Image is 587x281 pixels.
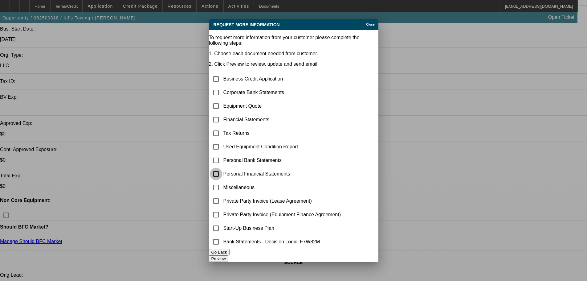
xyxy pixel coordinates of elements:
[209,35,378,46] p: To request more information from your customer please complete the following steps:
[223,167,341,180] td: Personal Financial Statements
[366,23,374,26] span: Close
[223,208,341,221] td: Private Party Invoice (Equipment Finance Agreement)
[209,249,230,255] button: Go Back
[223,113,341,126] td: Financial Statements
[214,22,280,27] span: Request More Information
[209,51,378,56] p: 1. Choose each document needed from customer.
[223,86,341,99] td: Corporate Bank Statements
[223,154,341,167] td: Personal Bank Statements
[209,255,228,262] button: Preview
[223,222,341,235] td: Start-Up Business Plan
[223,195,341,208] td: Private Party Invoice (Lease Agreement)
[223,127,341,140] td: Tax Returns
[223,235,341,248] td: Bank Statements - Decision Logic: F7W82M
[223,140,341,153] td: Used Equipment Condition Report
[209,61,378,67] p: 2. Click Preview to review, update and send email.
[223,100,341,113] td: Equipment Quote
[223,181,341,194] td: Miscellaneous
[223,72,341,85] td: Business Credit Application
